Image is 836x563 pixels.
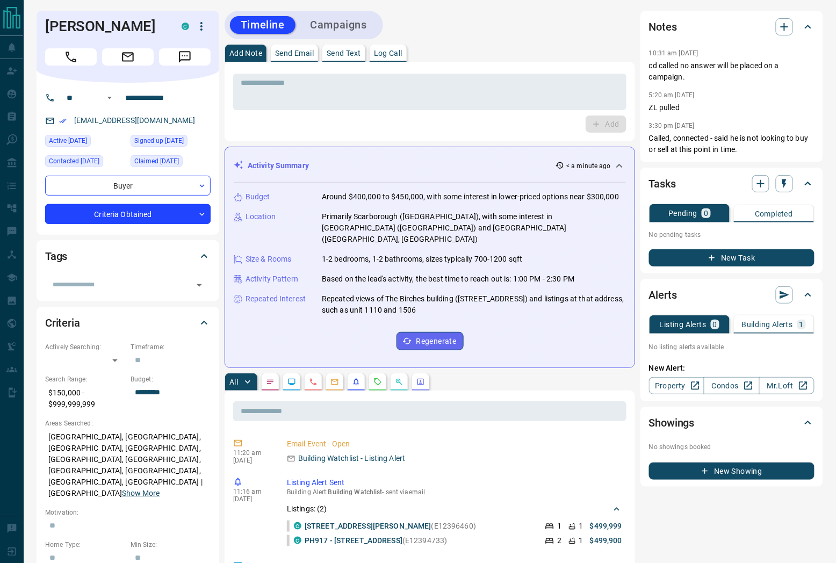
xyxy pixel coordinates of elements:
svg: Agent Actions [416,378,425,386]
button: Open [192,278,207,293]
h2: Tasks [649,175,676,192]
button: New Task [649,249,815,266]
div: Thu Aug 07 2025 [45,155,125,170]
p: Add Note [229,49,262,57]
p: Building Alerts [742,321,793,328]
p: New Alert: [649,363,815,374]
p: 1 [558,521,562,532]
span: Active [DATE] [49,135,87,146]
p: Motivation: [45,508,211,517]
h1: [PERSON_NAME] [45,18,165,35]
p: 1 [799,321,804,328]
button: Regenerate [397,332,464,350]
div: Tags [45,243,211,269]
div: Criteria Obtained [45,204,211,224]
div: Listings: (2) [287,499,622,519]
div: Criteria [45,310,211,336]
h2: Showings [649,414,695,431]
p: Send Text [327,49,361,57]
p: Listing Alert Sent [287,477,622,488]
span: Contacted [DATE] [49,156,99,167]
p: Timeframe: [131,342,211,352]
span: Signed up [DATE] [134,135,184,146]
p: 11:16 am [233,488,271,495]
p: Building Alert : - sent via email [287,488,622,496]
div: Fri Jun 05 2015 [131,135,211,150]
div: Alerts [649,282,815,308]
div: Thu Aug 07 2025 [131,155,211,170]
p: Location [246,211,276,222]
p: Log Call [374,49,402,57]
p: 1-2 bedrooms, 1-2 bathrooms, sizes typically 700-1200 sqft [322,254,523,265]
p: cd called no answer will be placed on a campaign. [649,60,815,83]
p: Send Email [275,49,314,57]
p: Home Type: [45,540,125,550]
a: PH917 - [STREET_ADDRESS] [305,536,402,545]
p: Areas Searched: [45,418,211,428]
p: Listings: ( 2 ) [287,503,327,515]
button: New Showing [649,463,815,480]
h2: Criteria [45,314,80,331]
svg: Notes [266,378,275,386]
p: Min Size: [131,540,211,550]
svg: Emails [330,378,339,386]
span: Claimed [DATE] [134,156,179,167]
p: ZL pulled [649,102,815,113]
h2: Alerts [649,286,677,304]
p: [DATE] [233,495,271,503]
p: Size & Rooms [246,254,292,265]
p: Repeated Interest [246,293,306,305]
p: Building Watchlist - Listing Alert [298,453,405,464]
p: $499,900 [590,535,622,546]
button: Campaigns [300,16,378,34]
span: Message [159,48,211,66]
p: $499,999 [590,521,622,532]
p: No listing alerts available [649,342,815,352]
div: Showings [649,410,815,436]
p: [DATE] [233,457,271,464]
p: $150,000 - $999,999,999 [45,384,125,413]
p: 11:20 am [233,449,271,457]
p: 2 [558,535,562,546]
button: Open [103,91,116,104]
a: [EMAIL_ADDRESS][DOMAIN_NAME] [74,116,196,125]
svg: Calls [309,378,318,386]
span: Building Watchlist [328,488,383,496]
a: Property [649,377,704,394]
p: All [229,378,238,386]
svg: Email Verified [59,117,67,125]
p: [GEOGRAPHIC_DATA], [GEOGRAPHIC_DATA], [GEOGRAPHIC_DATA], [GEOGRAPHIC_DATA], [GEOGRAPHIC_DATA], [G... [45,428,211,502]
p: Activity Summary [248,160,309,171]
p: Search Range: [45,374,125,384]
h2: Notes [649,18,677,35]
p: 3:30 pm [DATE] [649,122,695,129]
svg: Opportunities [395,378,403,386]
p: < a minute ago [566,161,611,171]
p: Actively Searching: [45,342,125,352]
div: Tasks [649,171,815,197]
p: (E12396460) [305,521,476,532]
svg: Lead Browsing Activity [287,378,296,386]
span: Email [102,48,154,66]
p: 10:31 am [DATE] [649,49,698,57]
p: No pending tasks [649,227,815,243]
p: Pending [668,210,697,217]
div: Activity Summary< a minute ago [234,156,626,176]
p: 5:20 am [DATE] [649,91,695,99]
p: 1 [579,521,583,532]
p: Repeated views of The Birches building ([STREET_ADDRESS]) and listings at that address, such as u... [322,293,626,316]
svg: Listing Alerts [352,378,361,386]
p: No showings booked [649,442,815,452]
div: condos.ca [182,23,189,30]
div: condos.ca [294,522,301,530]
span: Call [45,48,97,66]
p: Completed [755,210,793,218]
p: Primarily Scarborough ([GEOGRAPHIC_DATA]), with some interest in [GEOGRAPHIC_DATA] ([GEOGRAPHIC_D... [322,211,626,245]
div: condos.ca [294,537,301,544]
a: Condos [704,377,759,394]
p: Called, connected - said he is not looking to buy or sell at this point in time. [649,133,815,155]
button: Timeline [230,16,296,34]
button: Show More [122,488,160,499]
a: Mr.Loft [759,377,815,394]
p: Activity Pattern [246,273,298,285]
